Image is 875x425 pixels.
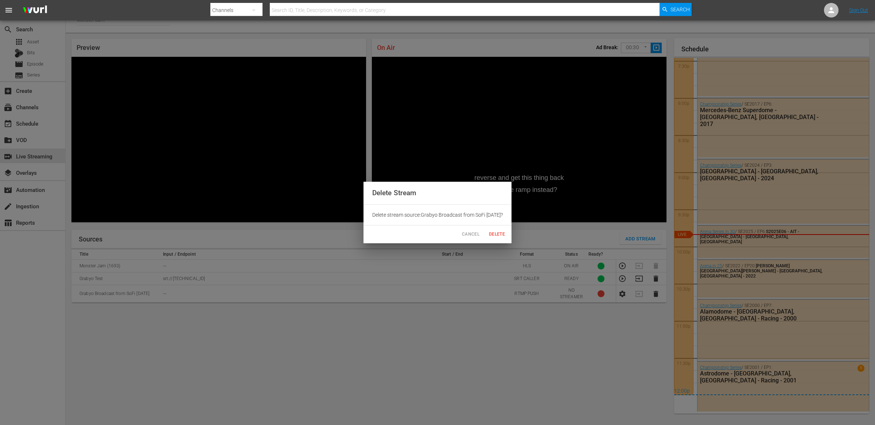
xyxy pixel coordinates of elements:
[485,228,509,240] button: Delete
[849,7,868,13] a: Sign Out
[17,2,52,19] img: ans4CAIJ8jUAAAAAAAAAAAAAAAAAAAAAAAAgQb4GAAAAAAAAAAAAAAAAAAAAAAAAJMjXAAAAAAAAAAAAAAAAAAAAAAAAgAT5G...
[372,211,503,219] p: Delete stream source: Grabyo Broadcast from SoFi [DATE] ?
[462,231,479,238] span: Cancel
[670,3,690,16] span: Search
[488,231,506,238] span: Delete
[4,6,13,15] span: menu
[372,189,416,197] span: Delete Stream
[459,228,482,240] button: Cancel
